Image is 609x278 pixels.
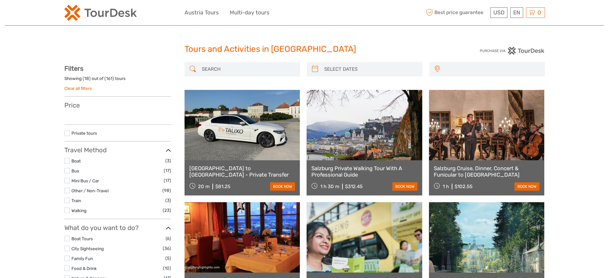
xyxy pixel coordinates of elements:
span: 1 h [443,184,449,189]
span: USD [493,9,505,16]
span: (17) [164,177,171,184]
span: 20 m [198,184,210,189]
div: $312.45 [345,184,363,189]
a: Multi-day tours [230,8,269,17]
a: Austria Tours [185,8,219,17]
h3: Travel Method [64,146,171,154]
div: $102.55 [455,184,473,189]
a: Family Fun [71,256,93,261]
span: (10) [163,265,171,272]
input: SELECT DATES [322,64,419,75]
a: Clear all filters [64,86,92,91]
h3: Price [64,101,171,109]
a: Food & Drink [71,266,97,271]
a: Walking [71,208,86,213]
a: Boat Tours [71,236,93,241]
label: 161 [106,75,112,82]
span: (6) [166,235,171,242]
a: City Sightseeing [71,246,104,251]
a: Mini Bus / Car [71,178,99,183]
img: PurchaseViaTourDesk.png [480,47,545,55]
a: Private tours [71,131,97,136]
a: Salzburg Private Walking Tour With A Professional Guide [311,165,417,178]
h1: Tours and Activities in [GEOGRAPHIC_DATA] [185,44,425,54]
a: book now [270,182,295,191]
span: 0 [537,9,542,16]
h3: What do you want to do? [64,224,171,232]
span: (36) [163,245,171,252]
span: (3) [165,197,171,204]
span: (3) [165,157,171,164]
span: (98) [162,187,171,194]
span: 1 h 30 m [320,184,339,189]
span: Best price guarantee [425,7,489,18]
div: Showing ( ) out of ( ) tours [64,75,171,85]
a: Boat [71,158,81,163]
span: (17) [164,167,171,174]
input: SEARCH [199,64,297,75]
span: (23) [163,207,171,214]
a: Bus [71,168,79,173]
span: (5) [165,255,171,262]
div: EN [510,7,523,18]
div: $81.25 [215,184,230,189]
a: Train [71,198,81,203]
a: [GEOGRAPHIC_DATA] to [GEOGRAPHIC_DATA] - Private Transfer [189,165,295,178]
label: 18 [84,75,89,82]
a: Salzburg Cruise, Dinner, Concert & Funicular to [GEOGRAPHIC_DATA] [434,165,540,178]
a: book now [392,182,417,191]
a: book now [514,182,539,191]
img: 2254-3441b4b5-4e5f-4d00-b396-31f1d84a6ebf_logo_small.png [64,5,137,21]
a: Other / Non-Travel [71,188,109,193]
strong: Filters [64,65,83,72]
